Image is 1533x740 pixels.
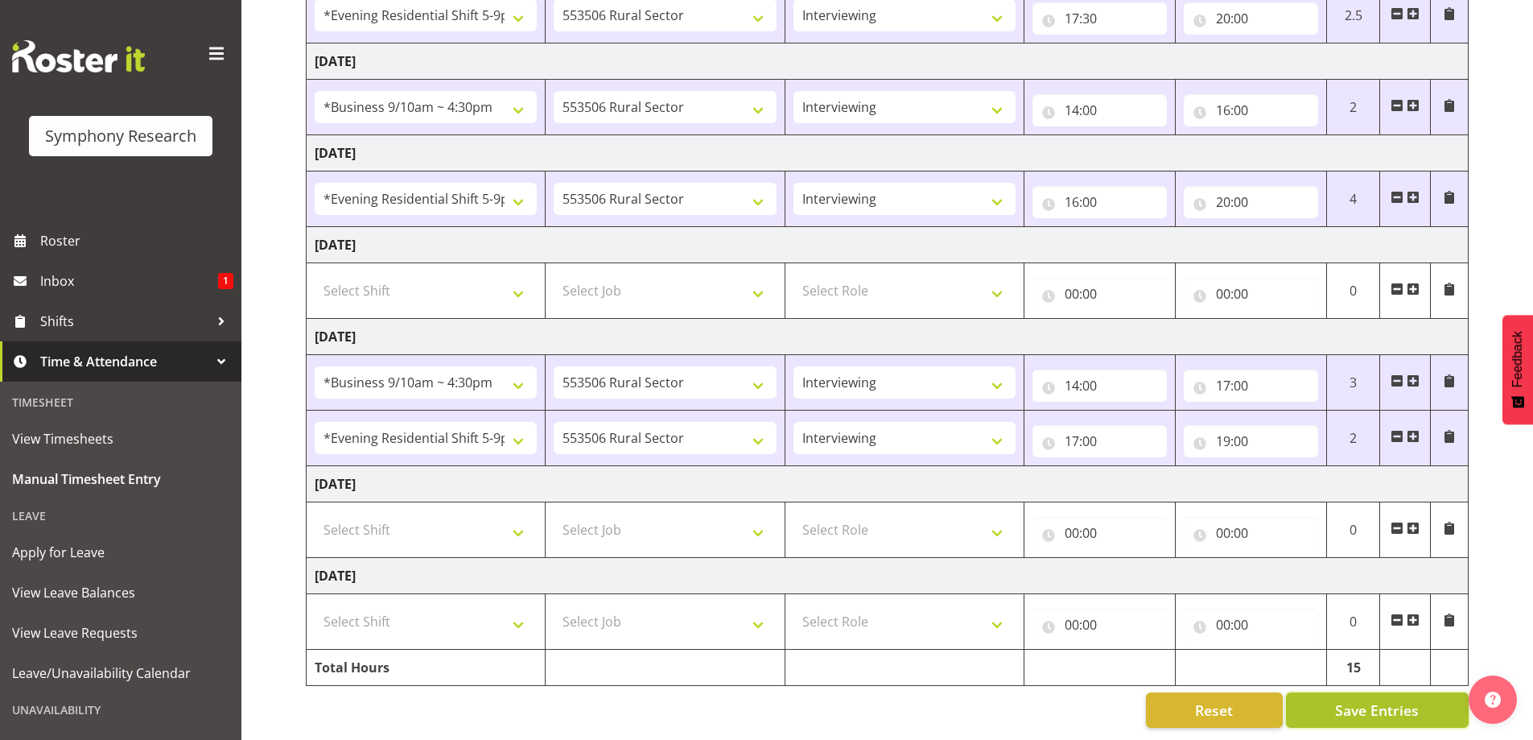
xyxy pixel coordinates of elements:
span: Roster [40,229,233,253]
span: Shifts [40,309,209,333]
span: Apply for Leave [12,540,229,564]
input: Click to select... [1184,370,1318,402]
div: Leave [4,499,237,532]
input: Click to select... [1032,278,1167,310]
input: Click to select... [1184,609,1318,641]
img: help-xxl-2.png [1485,692,1501,708]
div: Unavailability [4,693,237,726]
a: View Leave Requests [4,613,237,653]
a: View Timesheets [4,419,237,459]
input: Click to select... [1184,278,1318,310]
td: 0 [1326,263,1380,319]
td: 4 [1326,172,1380,227]
span: Reset [1195,700,1233,721]
input: Click to select... [1032,370,1167,402]
button: Reset [1146,692,1283,728]
span: 1 [218,273,233,289]
span: View Leave Requests [12,621,229,645]
a: View Leave Balances [4,573,237,613]
td: [DATE] [307,227,1469,263]
input: Click to select... [1184,186,1318,218]
td: [DATE] [307,135,1469,172]
span: Save Entries [1335,700,1419,721]
input: Click to select... [1032,425,1167,457]
img: Rosterit website logo [12,40,145,72]
a: Leave/Unavailability Calendar [4,653,237,693]
a: Apply for Leave [4,532,237,573]
input: Click to select... [1184,517,1318,549]
input: Click to select... [1184,2,1318,35]
td: [DATE] [307,319,1469,355]
input: Click to select... [1032,186,1167,218]
td: 3 [1326,355,1380,411]
input: Click to select... [1184,94,1318,126]
input: Click to select... [1184,425,1318,457]
div: Symphony Research [45,124,196,148]
span: View Timesheets [12,427,229,451]
td: [DATE] [307,466,1469,502]
button: Feedback - Show survey [1502,315,1533,424]
td: 0 [1326,502,1380,558]
input: Click to select... [1032,609,1167,641]
span: Feedback [1510,331,1525,387]
td: [DATE] [307,43,1469,80]
button: Save Entries [1286,692,1469,728]
input: Click to select... [1032,94,1167,126]
a: Manual Timesheet Entry [4,459,237,499]
td: [DATE] [307,558,1469,594]
div: Timesheet [4,386,237,419]
span: Manual Timesheet Entry [12,467,229,491]
span: Time & Attendance [40,349,209,374]
span: View Leave Balances [12,581,229,605]
span: Inbox [40,269,218,293]
td: 2 [1326,411,1380,466]
td: 15 [1326,650,1380,686]
input: Click to select... [1032,2,1167,35]
td: Total Hours [307,650,546,686]
td: 2 [1326,80,1380,135]
span: Leave/Unavailability Calendar [12,661,229,685]
td: 0 [1326,594,1380,650]
input: Click to select... [1032,517,1167,549]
